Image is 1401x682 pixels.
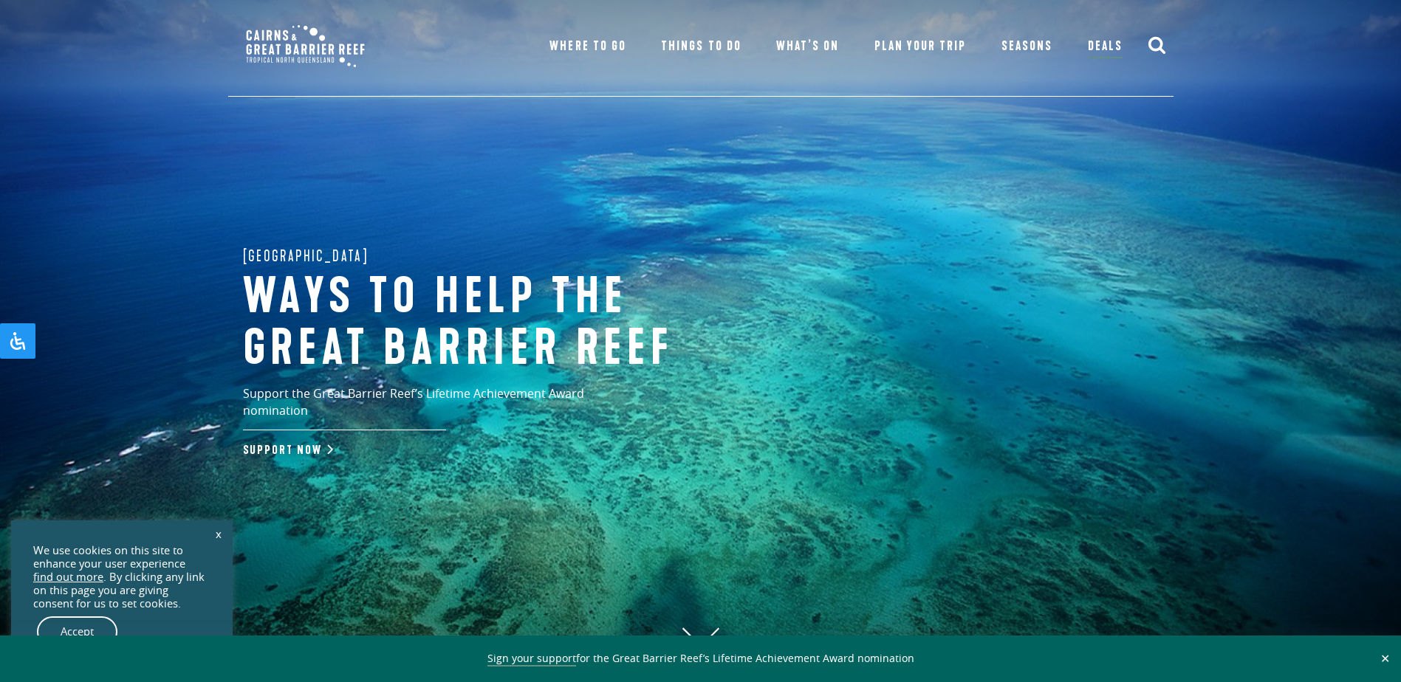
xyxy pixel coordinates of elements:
a: Where To Go [549,36,626,57]
a: Support Now [243,443,330,458]
a: What’s On [776,36,839,57]
a: Seasons [1001,36,1052,57]
a: find out more [33,571,103,584]
a: Things To Do [661,36,741,57]
div: We use cookies on this site to enhance your user experience . By clicking any link on this page y... [33,544,210,610]
span: for the Great Barrier Reef’s Lifetime Achievement Award nomination [487,651,914,666]
a: x [208,517,229,550]
a: Plan Your Trip [874,36,967,57]
a: Sign your support [487,651,576,666]
button: Close [1377,652,1394,665]
a: Deals [1088,36,1123,58]
img: CGBR-TNQ_dual-logo.svg [236,15,375,77]
a: Accept [37,616,117,647]
svg: Open Accessibility Panel [9,332,27,350]
span: [GEOGRAPHIC_DATA] [243,244,369,268]
p: Support the Great Barrier Reef’s Lifetime Achievement Award nomination [243,385,649,430]
h1: Ways to help the great barrier reef [243,272,730,374]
